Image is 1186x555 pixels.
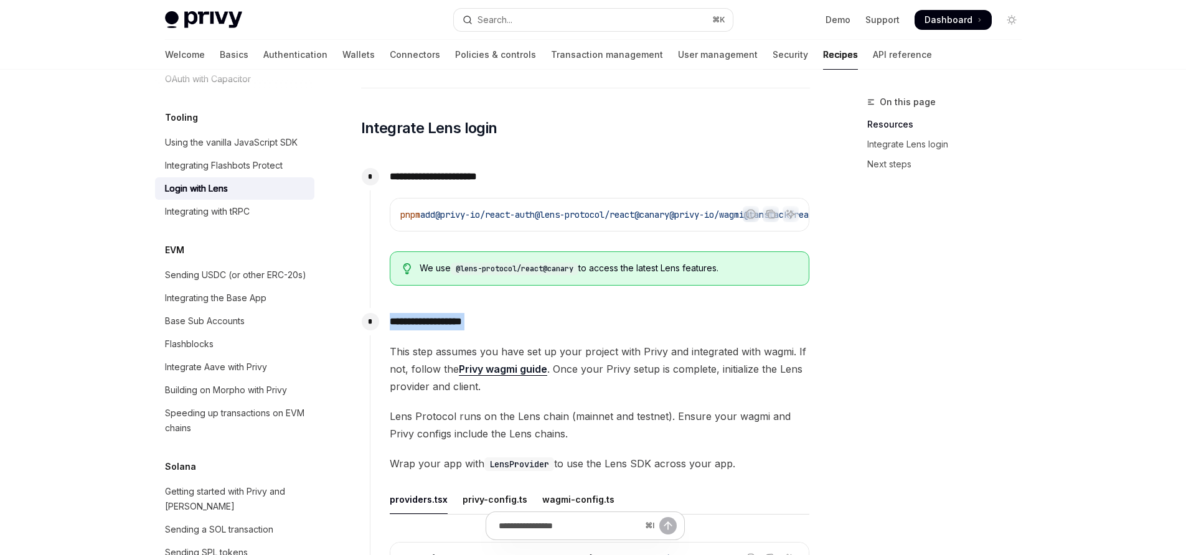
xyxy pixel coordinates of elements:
[165,110,198,125] h5: Tooling
[165,360,267,375] div: Integrate Aave with Privy
[478,12,512,27] div: Search...
[743,206,759,222] button: Report incorrect code
[155,287,314,309] a: Integrating the Base App
[773,40,808,70] a: Security
[463,485,527,514] div: privy-config.ts
[361,118,497,138] span: Integrate Lens login
[420,209,435,220] span: add
[459,363,547,376] a: Privy wagmi guide
[915,10,992,30] a: Dashboard
[165,158,283,173] div: Integrating Flashbots Protect
[678,40,758,70] a: User management
[155,177,314,200] a: Login with Lens
[542,485,614,514] div: wagmi-config.ts
[499,512,640,539] input: Ask a question...
[165,181,228,196] div: Login with Lens
[390,408,809,442] span: Lens Protocol runs on the Lens chain (mainnet and testnet). Ensure your wagmi and Privy configs i...
[390,343,809,395] span: This step assumes you have set up your project with Privy and integrated with wagmi. If not, foll...
[390,40,440,70] a: Connectors
[390,455,809,472] span: Wrap your app with to use the Lens SDK across your app.
[451,263,578,275] code: @lens-protocol/react@canary
[155,518,314,541] a: Sending a SOL transaction
[342,40,375,70] a: Wallets
[873,40,932,70] a: API reference
[165,11,242,29] img: light logo
[165,522,273,537] div: Sending a SOL transaction
[263,40,327,70] a: Authentication
[763,206,779,222] button: Copy the contents from the code block
[165,484,307,514] div: Getting started with Privy and [PERSON_NAME]
[865,14,900,26] a: Support
[783,206,799,222] button: Ask AI
[484,457,554,471] code: LensProvider
[165,40,205,70] a: Welcome
[155,154,314,177] a: Integrating Flashbots Protect
[454,9,733,31] button: Open search
[826,14,850,26] a: Demo
[669,209,744,220] span: @privy-io/wagmi
[220,40,248,70] a: Basics
[435,209,535,220] span: @privy-io/react-auth
[535,209,669,220] span: @lens-protocol/react@canary
[925,14,972,26] span: Dashboard
[165,337,214,352] div: Flashblocks
[155,310,314,332] a: Base Sub Accounts
[165,268,306,282] div: Sending USDC (or other ERC-20s)
[155,200,314,223] a: Integrating with tRPC
[712,15,725,25] span: ⌘ K
[155,333,314,355] a: Flashblocks
[165,383,287,398] div: Building on Morpho with Privy
[165,291,266,305] div: Integrating the Base App
[165,459,196,474] h5: Solana
[420,262,796,275] div: We use to access the latest Lens features.
[165,204,250,219] div: Integrating with tRPC
[155,356,314,378] a: Integrate Aave with Privy
[880,95,936,110] span: On this page
[551,40,663,70] a: Transaction management
[400,209,420,220] span: pnpm
[155,402,314,439] a: Speeding up transactions on EVM chains
[165,406,307,436] div: Speeding up transactions on EVM chains
[155,480,314,518] a: Getting started with Privy and [PERSON_NAME]
[155,379,314,401] a: Building on Morpho with Privy
[1002,10,1022,30] button: Toggle dark mode
[390,485,448,514] div: providers.tsx
[455,40,536,70] a: Policies & controls
[403,263,412,274] svg: Tip
[165,314,245,329] div: Base Sub Accounts
[155,131,314,154] a: Using the vanilla JavaScript SDK
[659,517,677,534] button: Send message
[867,154,1032,174] a: Next steps
[165,135,298,150] div: Using the vanilla JavaScript SDK
[165,243,184,258] h5: EVM
[867,134,1032,154] a: Integrate Lens login
[867,114,1032,134] a: Resources
[823,40,858,70] a: Recipes
[155,264,314,286] a: Sending USDC (or other ERC-20s)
